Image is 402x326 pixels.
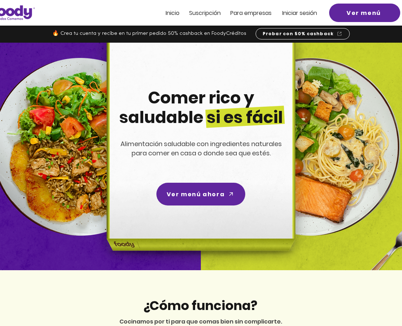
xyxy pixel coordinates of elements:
span: Pa [230,9,237,17]
a: Ver menú ahora [156,183,245,205]
span: Alimentación saludable con ingredientes naturales para comer en casa o donde sea que estés. [120,139,282,157]
a: Suscripción [189,10,221,16]
span: Inicio [166,9,179,17]
span: Cocinamos por ti para que comas bien sin complicarte. [119,317,282,326]
span: ¿Cómo funciona? [143,296,257,315]
a: Probar con 50% cashback [256,28,350,39]
span: ra empresas [237,9,272,17]
span: Ver menú [347,9,381,17]
a: Ver menú [329,4,400,22]
span: Ver menú ahora [167,190,225,199]
span: 🔥 Crea tu cuenta y recibe en tu primer pedido 50% cashback en FoodyCréditos [52,31,246,36]
a: Iniciar sesión [282,10,317,16]
span: Comer rico y saludable si es fácil [119,86,283,129]
a: Inicio [166,10,179,16]
img: headline-center-compress.png [87,43,313,270]
span: Probar con 50% cashback [263,31,334,37]
span: Iniciar sesión [282,9,317,17]
a: Para empresas [230,10,272,16]
span: Suscripción [189,9,221,17]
